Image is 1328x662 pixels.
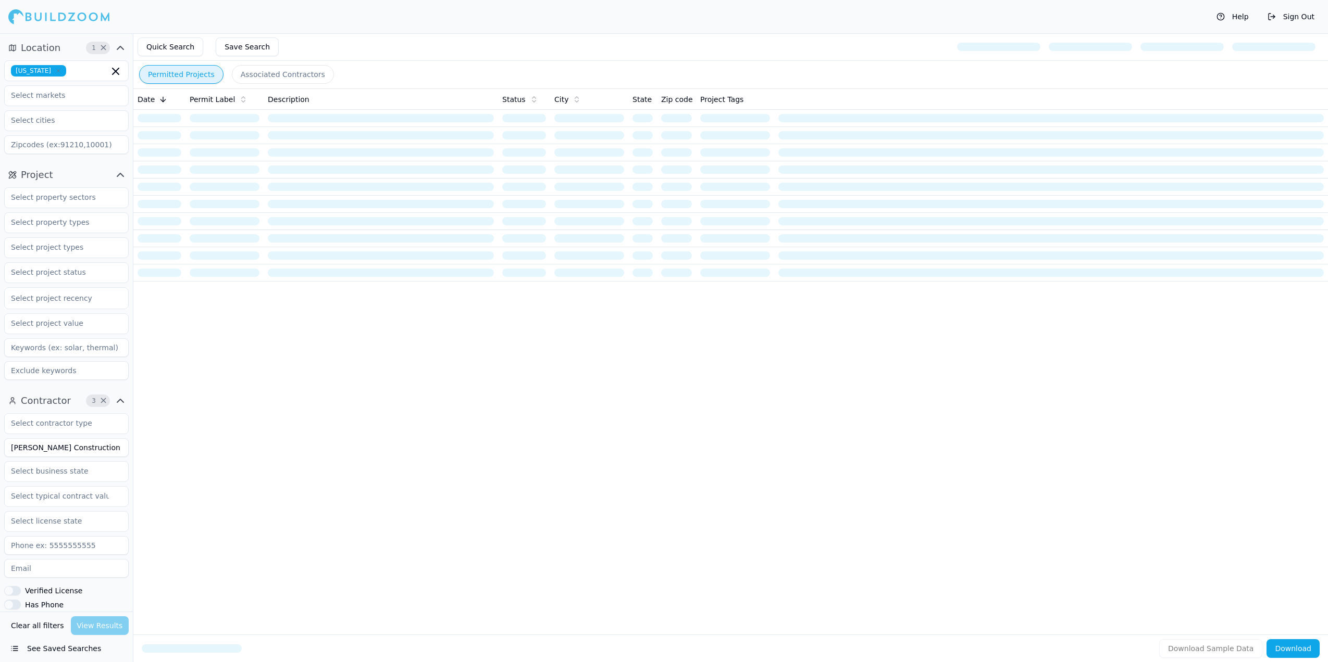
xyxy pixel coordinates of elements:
input: Phone ex: 5555555555 [4,536,129,555]
span: Project Tags [700,94,743,105]
button: Project [4,167,129,183]
input: Exclude keywords [4,361,129,380]
span: City [554,94,568,105]
button: Help [1211,8,1254,25]
input: Zipcodes (ex:91210,10001) [4,135,129,154]
button: Clear all filters [8,616,67,635]
button: Location1Clear Location filters [4,40,129,56]
button: Contractor3Clear Contractor filters [4,392,129,409]
span: Permit Label [190,94,235,105]
input: Select property sectors [5,188,115,207]
button: Quick Search [138,37,203,56]
input: Business name [4,438,129,457]
span: Clear Contractor filters [100,398,107,403]
span: Zip code [661,94,693,105]
span: Clear Location filters [100,45,107,50]
span: Date [138,94,155,105]
span: 1 [89,43,99,53]
input: Keywords (ex: solar, thermal) [4,338,129,357]
span: Contractor [21,393,71,408]
label: Verified License [25,587,82,594]
button: Sign Out [1262,8,1320,25]
button: See Saved Searches [4,639,129,658]
input: Select project value [5,314,115,333]
input: Select business state [5,462,115,480]
input: Select typical contract value [5,487,115,505]
input: Select contractor type [5,414,115,432]
button: Associated Contractors [232,65,334,84]
span: Project [21,168,53,182]
input: Select license state [5,512,115,530]
input: Select project types [5,238,115,257]
input: Select cities [5,111,115,130]
span: Location [21,41,60,55]
input: Email [4,559,129,578]
input: Select project status [5,263,115,282]
span: 3 [89,396,99,406]
span: [US_STATE] [11,65,66,77]
span: Description [268,94,309,105]
button: Download [1267,639,1320,658]
input: Select markets [5,86,115,105]
button: Permitted Projects [139,65,224,84]
span: State [632,94,652,105]
input: Select property types [5,213,115,232]
span: Status [502,94,526,105]
label: Has Phone [25,601,64,608]
button: Save Search [216,37,279,56]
